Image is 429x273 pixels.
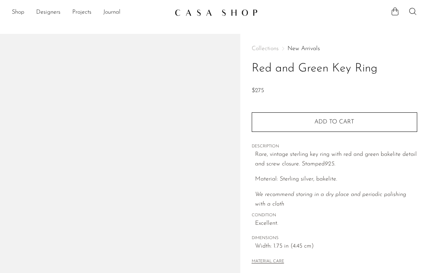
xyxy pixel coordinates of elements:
[252,212,417,219] span: CONDITION
[12,6,169,19] ul: NEW HEADER MENU
[12,8,24,17] a: Shop
[314,119,354,125] span: Add to cart
[252,112,417,132] button: Add to cart
[252,46,279,52] span: Collections
[255,192,406,207] i: We recommend storing in a dry place and periodic polishing with a cloth
[287,46,320,52] a: New Arrivals
[252,46,417,52] nav: Breadcrumbs
[252,59,417,78] h1: Red and Green Key Ring
[325,161,335,167] em: 925.
[103,8,121,17] a: Journal
[255,219,417,228] span: Excellent.
[252,88,264,94] span: $275
[255,242,417,251] span: Width: 1.75 in (4.45 cm)
[252,143,417,150] span: DESCRIPTION
[72,8,91,17] a: Projects
[252,259,284,265] button: MATERIAL CARE
[36,8,60,17] a: Designers
[255,175,417,184] p: Material: Sterling silver, bakelite.
[252,235,417,242] span: DIMENSIONS
[255,150,417,169] p: Rare, vintage sterling key ring with red and green bakelite detail and screw closure. Stamped
[12,6,169,19] nav: Desktop navigation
